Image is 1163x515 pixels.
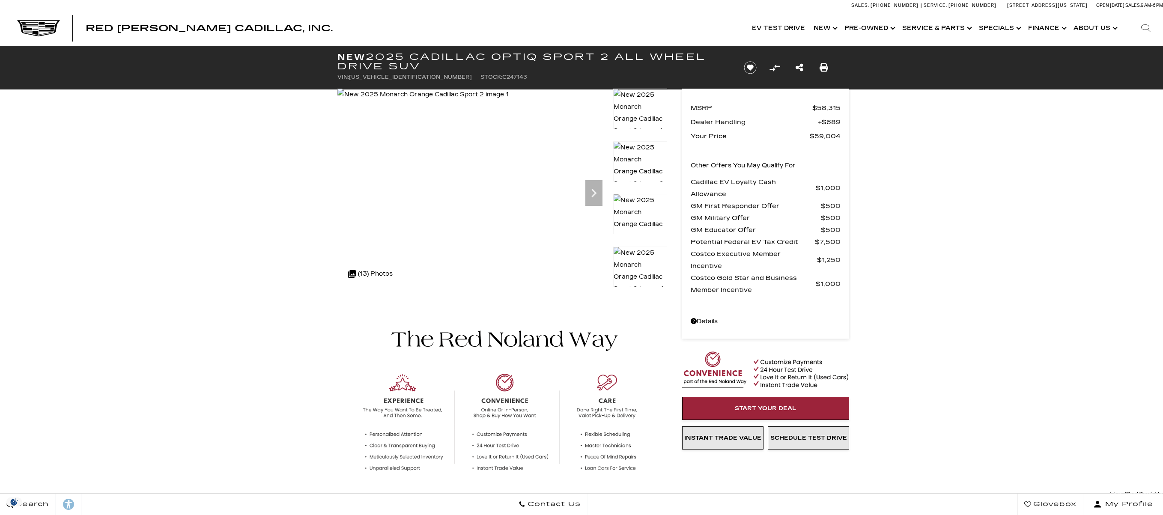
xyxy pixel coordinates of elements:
[975,11,1024,45] a: Specials
[691,200,841,212] a: GM First Responder Offer $500
[921,3,999,8] a: Service: [PHONE_NUMBER]
[691,176,816,200] span: Cadillac EV Loyalty Cash Allowance
[1083,494,1163,515] button: Open user profile menu
[871,3,918,8] span: [PHONE_NUMBER]
[691,116,841,128] a: Dealer Handling $689
[691,102,812,114] span: MSRP
[1139,491,1163,498] span: Text Us
[613,141,667,190] img: New 2025 Monarch Orange Cadillac Sport 2 image 2
[691,212,821,224] span: GM Military Offer
[613,194,667,243] img: New 2025 Monarch Orange Cadillac Sport 2 image 3
[821,200,841,212] span: $500
[1096,3,1124,8] span: Open [DATE]
[691,248,841,272] a: Costco Executive Member Incentive $1,250
[4,497,24,506] section: Click to Open Cookie Consent Modal
[691,248,817,272] span: Costco Executive Member Incentive
[585,180,602,206] div: Next
[344,264,397,284] div: (13) Photos
[851,3,921,8] a: Sales: [PHONE_NUMBER]
[820,62,828,74] a: Print this New 2025 Cadillac OPTIQ Sport 2 All Wheel Drive SUV
[684,435,761,441] span: Instant Trade Value
[809,11,840,45] a: New
[1139,488,1163,500] a: Text Us
[821,212,841,224] span: $500
[691,224,841,236] a: GM Educator Offer $500
[1031,498,1077,510] span: Glovebox
[821,224,841,236] span: $500
[525,498,581,510] span: Contact Us
[796,62,803,74] a: Share this New 2025 Cadillac OPTIQ Sport 2 All Wheel Drive SUV
[898,11,975,45] a: Service & Parts
[816,182,841,194] span: $1,000
[13,498,49,510] span: Search
[1102,498,1153,510] span: My Profile
[337,52,729,71] h1: 2025 Cadillac OPTIQ Sport 2 All Wheel Drive SUV
[1069,11,1120,45] a: About Us
[4,497,24,506] img: Opt-Out Icon
[818,116,841,128] span: $689
[691,200,821,212] span: GM First Responder Offer
[768,426,849,450] a: Schedule Test Drive
[86,23,333,33] span: Red [PERSON_NAME] Cadillac, Inc.
[817,254,841,266] span: $1,250
[1007,3,1088,8] a: [STREET_ADDRESS][US_STATE]
[337,52,366,62] strong: New
[815,236,841,248] span: $7,500
[1024,11,1069,45] a: Finance
[851,3,869,8] span: Sales:
[691,272,816,296] span: Costco Gold Star and Business Member Incentive
[691,160,796,172] p: Other Offers You May Qualify For
[840,11,898,45] a: Pre-Owned
[812,102,841,114] span: $58,315
[613,247,667,295] img: New 2025 Monarch Orange Cadillac Sport 2 image 4
[691,130,810,142] span: Your Price
[691,130,841,142] a: Your Price $59,004
[691,316,841,327] a: Details
[682,426,763,450] a: Instant Trade Value
[480,74,502,80] span: Stock:
[735,405,796,412] span: Start Your Deal
[1109,488,1139,500] a: Live Chat
[691,116,818,128] span: Dealer Handling
[741,61,760,74] button: Save vehicle
[691,224,821,236] span: GM Educator Offer
[691,236,815,248] span: Potential Federal EV Tax Credit
[17,20,60,36] img: Cadillac Dark Logo with Cadillac White Text
[1125,3,1141,8] span: Sales:
[810,130,841,142] span: $59,004
[512,494,587,515] a: Contact Us
[948,3,996,8] span: [PHONE_NUMBER]
[502,74,527,80] span: C247143
[691,102,841,114] a: MSRP $58,315
[691,176,841,200] a: Cadillac EV Loyalty Cash Allowance $1,000
[691,236,841,248] a: Potential Federal EV Tax Credit $7,500
[86,24,333,33] a: Red [PERSON_NAME] Cadillac, Inc.
[768,61,781,74] button: Compare vehicle
[1017,494,1083,515] a: Glovebox
[691,272,841,296] a: Costco Gold Star and Business Member Incentive $1,000
[682,397,849,420] a: Start Your Deal
[770,435,847,441] span: Schedule Test Drive
[337,74,349,80] span: VIN:
[691,212,841,224] a: GM Military Offer $500
[337,89,509,101] img: New 2025 Monarch Orange Cadillac Sport 2 image 1
[816,278,841,290] span: $1,000
[1141,3,1163,8] span: 9 AM-6 PM
[1109,491,1139,498] span: Live Chat
[924,3,947,8] span: Service:
[349,74,472,80] span: [US_VEHICLE_IDENTIFICATION_NUMBER]
[748,11,809,45] a: EV Test Drive
[613,89,667,137] img: New 2025 Monarch Orange Cadillac Sport 2 image 1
